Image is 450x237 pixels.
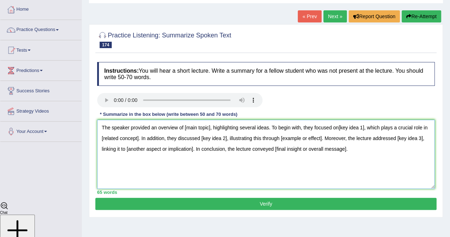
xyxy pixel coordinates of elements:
[0,40,81,58] a: Tests
[97,30,231,48] h2: Practice Listening: Summarize Spoken Text
[402,10,441,22] button: Re-Attempt
[0,122,81,139] a: Your Account
[298,10,321,22] a: « Prev
[0,101,81,119] a: Strategy Videos
[0,61,81,78] a: Predictions
[0,20,81,38] a: Practice Questions
[97,62,435,86] h4: You will hear a short lecture. Write a summary for a fellow student who was not present at the le...
[0,81,81,99] a: Success Stories
[349,10,400,22] button: Report Question
[323,10,347,22] a: Next »
[95,198,436,210] button: Verify
[97,189,435,196] div: 65 words
[104,68,139,74] b: Instructions:
[97,111,240,118] div: * Summarize in the box below (write between 50 and 70 words)
[100,42,112,48] span: 174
